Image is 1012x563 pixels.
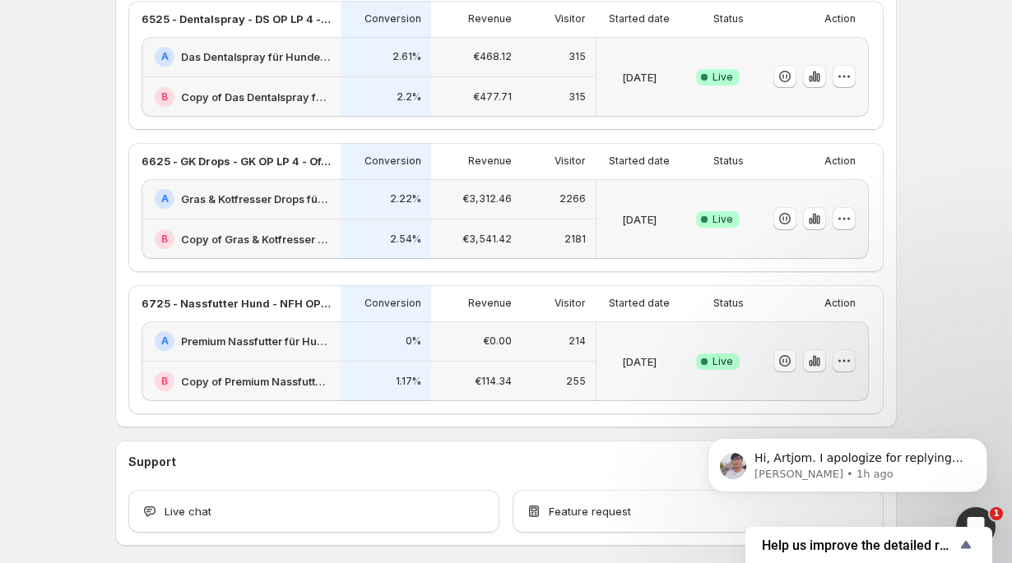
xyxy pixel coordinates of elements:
p: Started date [609,12,670,25]
p: 2.61% [392,50,421,63]
p: [DATE] [622,69,657,85]
button: Show survey - Help us improve the detailed report for A/B campaigns [762,535,976,555]
span: Live chat [165,503,211,519]
iframe: Intercom notifications message [683,404,1012,519]
p: Conversion [364,297,421,310]
p: €0.00 [483,335,512,348]
p: 255 [566,375,586,388]
p: 214 [569,335,586,348]
p: 315 [569,90,586,104]
h3: Support [128,454,176,470]
p: 1.17% [396,375,421,388]
p: Action [824,155,856,168]
p: Revenue [468,12,512,25]
h2: Premium Nassfutter für Hunde: Jetzt Neukunden Deal sichern! [181,333,331,349]
p: 0% [406,335,421,348]
h2: B [161,375,168,388]
span: Feature request [549,503,631,519]
span: Help us improve the detailed report for A/B campaigns [762,538,956,553]
p: 6525 - Dentalspray - DS OP LP 4 - Offer - (1,3,6) vs. (1,3 für 2,6) [142,11,331,27]
p: 6725 - Nassfutter Hund - NFH OP LP 1 - Offer - Standard vs. CFO [142,295,331,311]
p: €468.12 [473,50,512,63]
p: Revenue [468,155,512,168]
h2: A [161,335,169,348]
span: Live [713,213,733,226]
span: Live [713,355,733,368]
p: 2.54% [390,233,421,246]
p: Conversion [364,155,421,168]
p: 2.22% [390,192,421,205]
p: €114.34 [475,375,512,388]
p: Action [824,297,856,310]
span: Live [713,71,733,84]
p: 2.2% [397,90,421,104]
p: [DATE] [622,211,657,228]
h2: Copy of Premium Nassfutter für Hunde: Jetzt Neukunden Deal sichern! [181,373,331,390]
p: 315 [569,50,586,63]
p: Conversion [364,12,421,25]
p: Visitor [555,297,586,310]
h2: Gras & Kotfresser Drops für Hunde: Jetzt Neukunden Deal sichern!-v1 [181,191,331,207]
p: €3,312.46 [462,192,512,205]
p: Status [713,155,744,168]
h2: B [161,90,168,104]
h2: A [161,192,169,205]
p: Started date [609,155,670,168]
span: 1 [990,507,1003,520]
p: Status [713,297,744,310]
p: [DATE] [622,353,657,370]
p: Started date [609,297,670,310]
p: Visitor [555,12,586,25]
h2: B [161,233,168,246]
p: Visitor [555,155,586,168]
p: Status [713,12,744,25]
p: €477.71 [473,90,512,104]
p: 2266 [559,192,586,205]
p: 2181 [564,233,586,246]
h2: Copy of Gras & Kotfresser Drops für Hunde: Jetzt Neukunden Deal sichern!-v1 [181,231,331,247]
p: Revenue [468,297,512,310]
p: 6625 - GK Drops - GK OP LP 4 - Offer - (1,3,6) vs. (1,3 für 2,6) [142,153,331,169]
p: €3,541.42 [462,233,512,246]
h2: A [161,50,169,63]
h2: Das Dentalspray für Hunde: Jetzt Neukunden Deal sichern!-v1 [181,48,331,65]
iframe: Intercom live chat [956,507,996,547]
h2: Copy of Das Dentalspray für Hunde: Jetzt Neukunden Deal sichern!-v1 [181,89,331,105]
p: Action [824,12,856,25]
